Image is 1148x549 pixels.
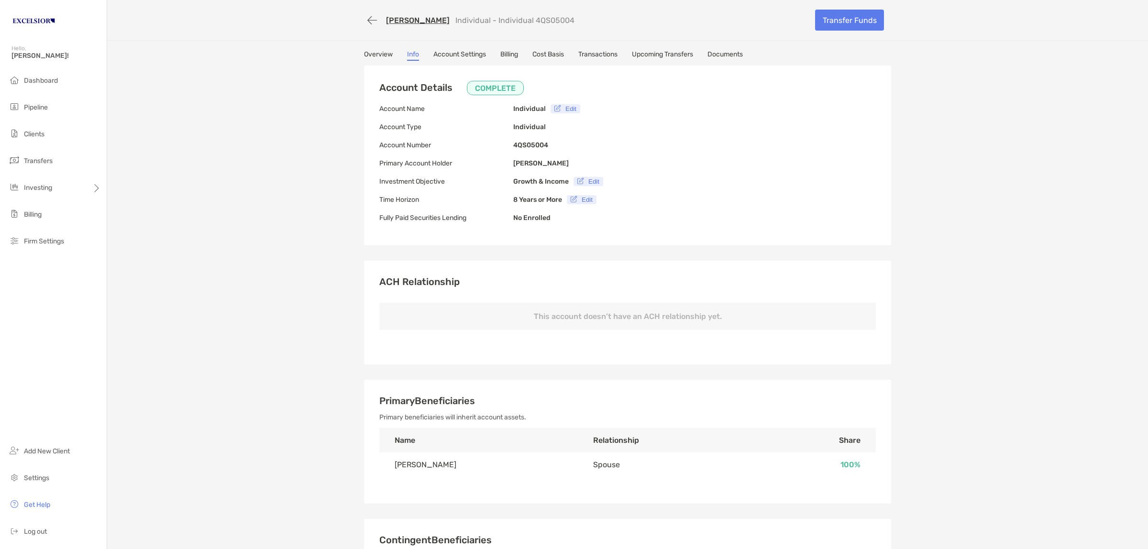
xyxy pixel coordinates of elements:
h3: ACH Relationship [379,276,876,287]
button: Edit [551,104,580,113]
p: Account Number [379,139,513,151]
img: get-help icon [9,498,20,510]
b: Individual [513,105,546,113]
img: Zoe Logo [11,4,56,38]
a: Transactions [578,50,618,61]
a: Billing [500,50,518,61]
span: Transfers [24,157,53,165]
span: Investing [24,184,52,192]
img: transfers icon [9,154,20,166]
a: Account Settings [433,50,486,61]
span: Firm Settings [24,237,64,245]
a: Transfer Funds [815,10,884,31]
img: add_new_client icon [9,445,20,456]
b: No Enrolled [513,214,551,222]
img: logout icon [9,525,20,537]
p: Time Horizon [379,194,513,206]
a: Upcoming Transfers [632,50,693,61]
span: Primary Beneficiaries [379,395,475,406]
p: Account Name [379,103,513,115]
b: Growth & Income [513,177,569,186]
p: Primary beneficiaries will inherit account assets. [379,411,876,423]
p: Account Type [379,121,513,133]
p: Investment Objective [379,176,513,187]
img: dashboard icon [9,74,20,86]
span: Contingent Beneficiaries [379,534,492,546]
td: [PERSON_NAME] [379,452,578,477]
img: settings icon [9,472,20,483]
a: Overview [364,50,393,61]
p: Primary Account Holder [379,157,513,169]
span: Log out [24,527,47,536]
button: Edit [574,177,603,186]
span: Pipeline [24,103,48,111]
th: Relationship [578,428,755,452]
img: firm-settings icon [9,235,20,246]
span: [PERSON_NAME]! [11,52,101,60]
span: Settings [24,474,49,482]
b: [PERSON_NAME] [513,159,569,167]
img: billing icon [9,208,20,220]
td: 100 % [755,452,876,477]
span: Add New Client [24,447,70,455]
img: pipeline icon [9,101,20,112]
a: Documents [707,50,743,61]
a: [PERSON_NAME] [386,16,450,25]
span: Billing [24,210,42,219]
span: Get Help [24,501,50,509]
span: Clients [24,130,44,138]
b: 8 Years or More [513,196,562,204]
p: COMPLETE [475,82,516,94]
a: Cost Basis [532,50,564,61]
img: clients icon [9,128,20,139]
th: Share [755,428,876,452]
button: Edit [567,195,596,204]
p: This account doesn’t have an ACH relationship yet. [379,303,876,330]
th: Name [379,428,578,452]
b: 4QS05004 [513,141,548,149]
p: Individual - Individual 4QS05004 [455,16,574,25]
h3: Account Details [379,81,524,95]
td: Spouse [578,452,755,477]
a: Info [407,50,419,61]
span: Dashboard [24,77,58,85]
b: Individual [513,123,546,131]
p: Fully Paid Securities Lending [379,212,513,224]
img: investing icon [9,181,20,193]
